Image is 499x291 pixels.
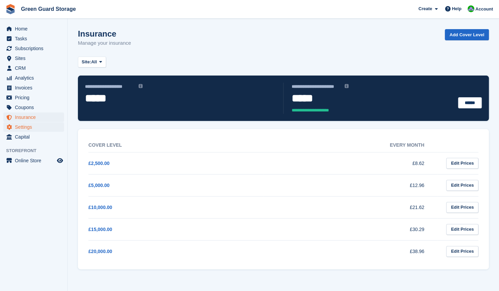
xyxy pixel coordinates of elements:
[3,44,64,53] a: menu
[446,202,478,213] a: Edit Prices
[56,157,64,165] a: Preview store
[88,183,109,188] a: £5,000.00
[3,156,64,165] a: menu
[3,83,64,92] a: menu
[446,158,478,169] a: Edit Prices
[3,73,64,83] a: menu
[263,218,438,240] td: £30.29
[263,196,438,218] td: £21.62
[6,147,67,154] span: Storefront
[3,122,64,132] a: menu
[18,3,79,15] a: Green Guard Storage
[263,174,438,196] td: £12.96
[78,39,131,47] p: Manage your insurance
[3,63,64,73] a: menu
[15,103,56,112] span: Coupons
[88,138,263,152] th: Cover Level
[15,24,56,34] span: Home
[82,59,91,65] span: Site:
[15,83,56,92] span: Invoices
[15,132,56,142] span: Capital
[91,59,97,65] span: All
[15,93,56,102] span: Pricing
[15,63,56,73] span: CRM
[88,227,112,232] a: £15,000.00
[446,224,478,235] a: Edit Prices
[345,84,349,88] img: icon-info-grey-7440780725fd019a000dd9b08b2336e03edf1995a4989e88bcd33f0948082b44.svg
[3,103,64,112] a: menu
[15,156,56,165] span: Online Store
[139,84,143,88] img: icon-info-grey-7440780725fd019a000dd9b08b2336e03edf1995a4989e88bcd33f0948082b44.svg
[3,132,64,142] a: menu
[3,54,64,63] a: menu
[15,44,56,53] span: Subscriptions
[3,24,64,34] a: menu
[263,240,438,262] td: £38.96
[78,57,106,68] button: Site: All
[5,4,16,14] img: stora-icon-8386f47178a22dfd0bd8f6a31ec36ba5ce8667c1dd55bd0f319d3a0aa187defe.svg
[3,34,64,43] a: menu
[475,6,493,13] span: Account
[15,112,56,122] span: Insurance
[15,54,56,63] span: Sites
[15,122,56,132] span: Settings
[88,249,112,254] a: £20,000.00
[445,29,489,40] a: Add Cover Level
[78,29,131,38] h1: Insurance
[467,5,474,12] img: Jonathan Bailey
[3,93,64,102] a: menu
[3,112,64,122] a: menu
[15,73,56,83] span: Analytics
[418,5,432,12] span: Create
[446,180,478,191] a: Edit Prices
[15,34,56,43] span: Tasks
[452,5,461,12] span: Help
[263,152,438,174] td: £8.62
[88,161,109,166] a: £2,500.00
[263,138,438,152] th: Every month
[446,246,478,257] a: Edit Prices
[88,205,112,210] a: £10,000.00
